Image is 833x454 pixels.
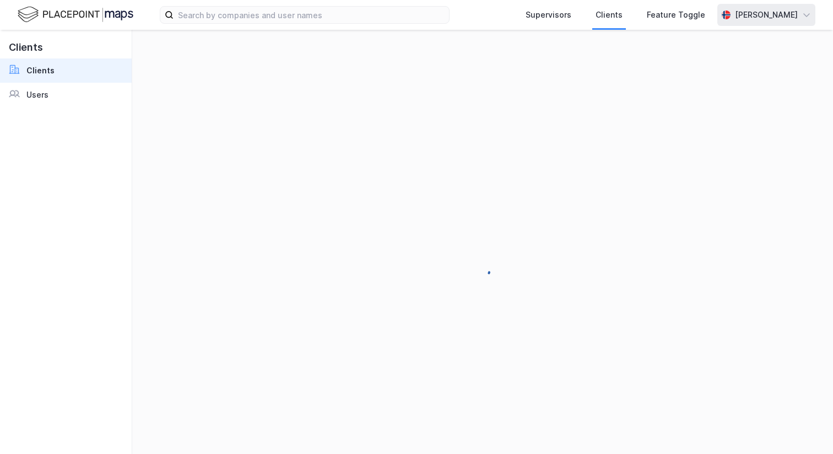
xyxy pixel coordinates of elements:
[26,64,55,77] div: Clients
[778,401,833,454] iframe: Chat Widget
[526,8,571,22] div: Supervisors
[778,401,833,454] div: Kontrollprogram for chat
[26,88,48,102] div: Users
[18,5,133,24] img: logo.f888ab2527a4732fd821a326f86c7f29.svg
[596,8,623,22] div: Clients
[174,7,449,23] input: Search by companies and user names
[647,8,705,22] div: Feature Toggle
[735,8,798,22] div: [PERSON_NAME]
